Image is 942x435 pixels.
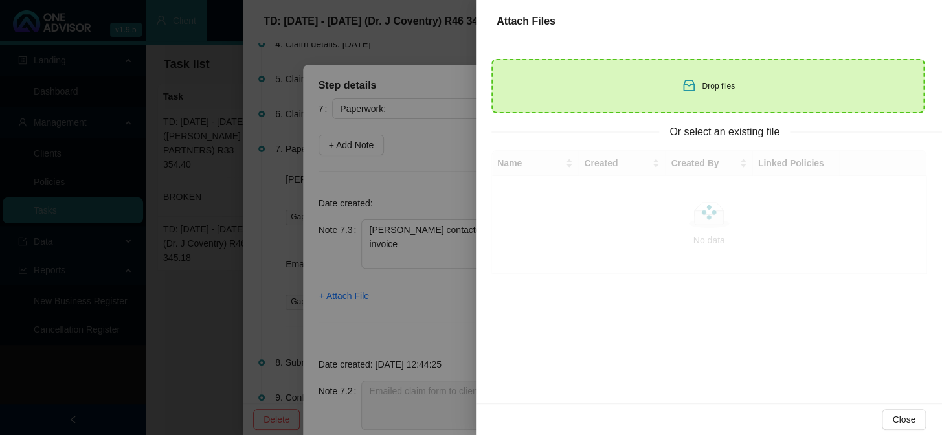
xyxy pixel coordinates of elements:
span: Drop files [702,82,735,91]
button: Close [882,409,926,430]
span: Close [892,412,915,427]
span: Attach Files [497,16,555,27]
span: Or select an existing file [659,124,790,140]
span: inbox [681,78,697,93]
